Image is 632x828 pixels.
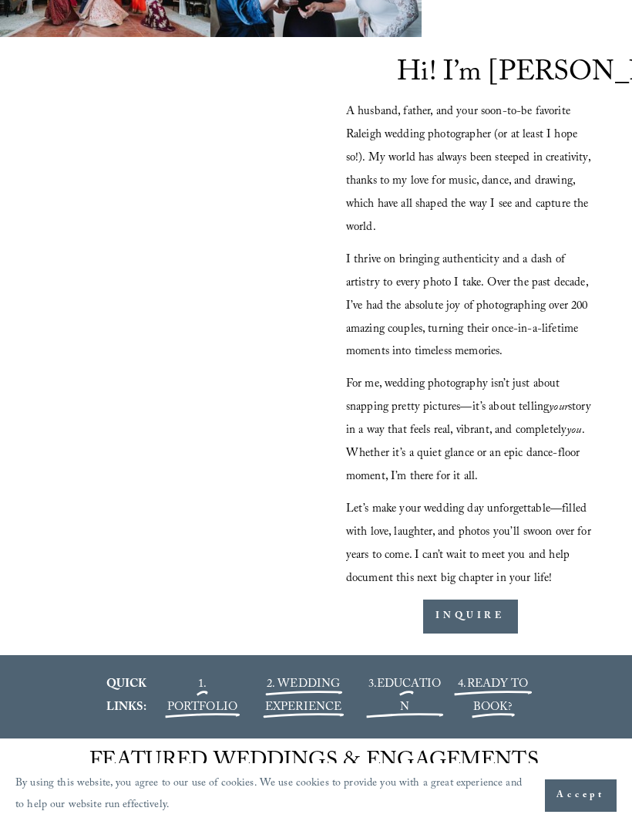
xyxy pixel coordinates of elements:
[467,675,528,718] a: READY TO BOOK?
[265,675,342,718] a: 2. WEDDING EXPERIENCE
[545,779,617,812] button: Accept
[106,675,150,718] strong: QUICK LINKS:
[458,675,466,695] span: 4.
[346,251,591,363] span: I thrive on bringing authenticity and a dash of artistry to every photo I take. Over the past dec...
[167,675,237,718] a: 1. PORTFOLIO
[423,600,518,634] a: INQUIRE
[346,375,595,487] span: For me, wedding photography isn’t just about snapping pretty pictures—it’s about telling story in...
[346,500,594,589] span: Let’s make your wedding day unforgettable—filled with love, laughter, and photos you’ll swoon ove...
[15,774,529,817] p: By using this website, you agree to our use of cookies. We use cookies to provide you with a grea...
[566,421,581,441] em: you
[556,788,605,803] span: Accept
[89,745,539,781] span: FEATURED WEDDINGS & ENGAGEMENTS
[377,675,441,718] a: EDUCATION
[346,103,593,238] span: A husband, father, and your soon-to-be favorite Raleigh wedding photographer (or at least I hope ...
[368,675,442,718] span: 3.
[549,398,568,417] em: your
